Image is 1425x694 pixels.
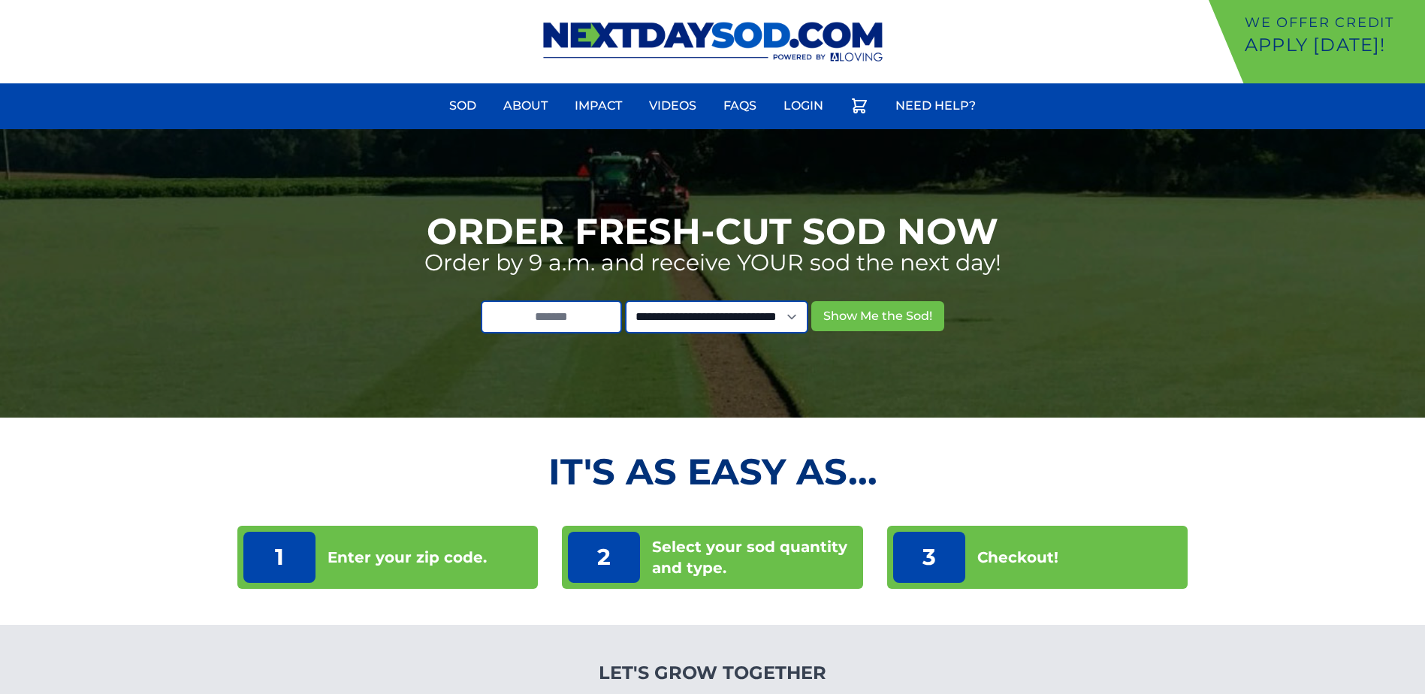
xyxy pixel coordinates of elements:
p: Order by 9 a.m. and receive YOUR sod the next day! [424,249,1001,276]
a: FAQs [714,88,765,124]
a: Need Help? [886,88,985,124]
p: 1 [243,532,315,583]
h1: Order Fresh-Cut Sod Now [427,213,998,249]
h2: It's as Easy As... [237,454,1188,490]
p: Enter your zip code. [328,547,487,568]
a: Login [774,88,832,124]
p: 3 [893,532,965,583]
a: Impact [566,88,631,124]
p: Select your sod quantity and type. [652,536,856,578]
a: Sod [440,88,485,124]
button: Show Me the Sod! [811,301,944,331]
p: Apply [DATE]! [1245,33,1419,57]
p: Checkout! [977,547,1058,568]
p: We offer Credit [1245,12,1419,33]
a: About [494,88,557,124]
p: 2 [568,532,640,583]
a: Videos [640,88,705,124]
h4: Let's Grow Together [518,661,907,685]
